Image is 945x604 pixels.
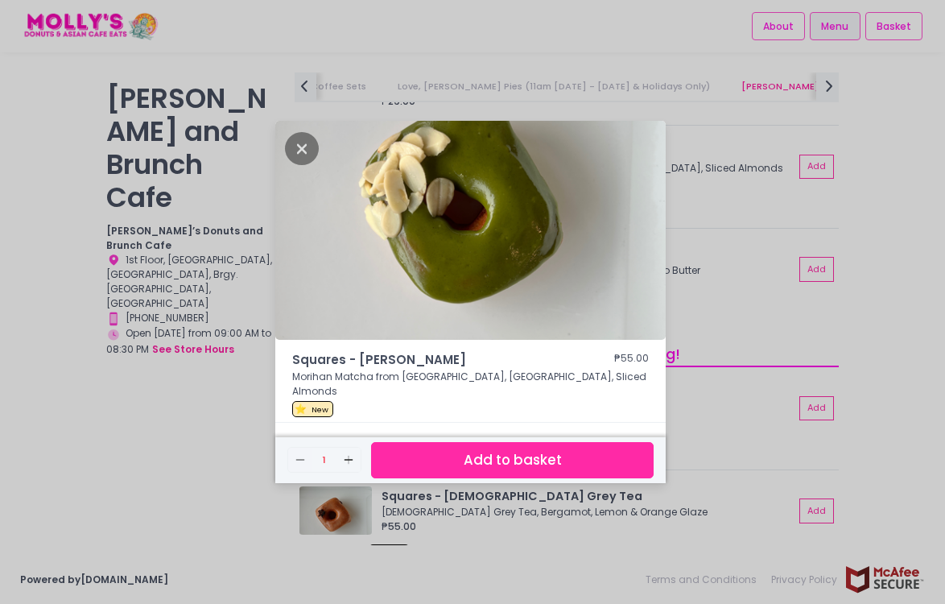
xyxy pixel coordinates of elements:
[285,140,319,155] button: Close
[312,404,328,415] span: New
[275,121,666,340] img: Squares - Uji Matcha Morihan
[292,351,559,370] span: Squares - [PERSON_NAME]
[614,351,649,370] div: ₱55.00
[371,442,654,478] button: Add to basket
[292,370,649,399] p: Morihan Matcha from [GEOGRAPHIC_DATA], [GEOGRAPHIC_DATA], Sliced Almonds
[295,402,307,416] span: ⭐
